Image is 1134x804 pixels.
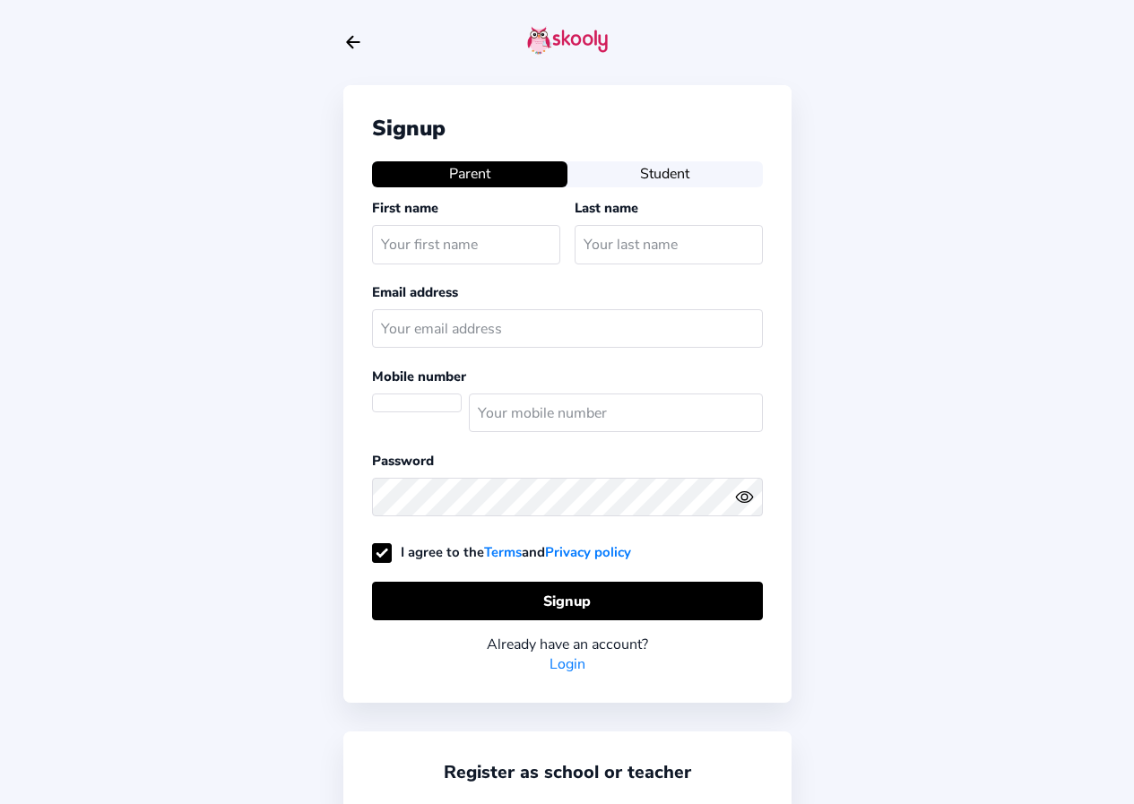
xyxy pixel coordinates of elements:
ion-icon: eye outline [735,488,754,506]
label: I agree to the and [372,543,631,561]
label: Email address [372,283,458,301]
button: Student [567,161,763,186]
img: skooly-logo.png [527,26,608,55]
a: Terms [484,543,522,561]
a: Register as school or teacher [444,760,691,784]
button: Parent [372,161,567,186]
div: Already have an account? [372,635,763,654]
label: Password [372,452,434,470]
input: Your mobile number [469,393,763,432]
button: eye outlineeye off outline [735,488,762,506]
button: Signup [372,582,763,620]
label: Mobile number [372,367,466,385]
button: arrow back outline [343,32,363,52]
input: Your last name [575,225,763,264]
input: Your first name [372,225,560,264]
a: Login [550,654,585,674]
label: Last name [575,199,638,217]
label: First name [372,199,438,217]
a: Privacy policy [545,543,631,561]
div: Signup [372,114,763,143]
input: Your email address [372,309,763,348]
